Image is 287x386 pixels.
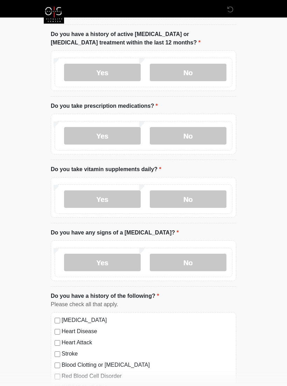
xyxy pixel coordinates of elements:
input: Red Blood Cell Disorder [55,374,60,380]
label: Yes [64,64,141,82]
label: Do you take vitamin supplements daily? [51,166,161,174]
label: Heart Disease [62,328,232,336]
input: Blood Clotting or [MEDICAL_DATA] [55,363,60,369]
label: No [150,254,226,272]
label: Yes [64,127,141,145]
label: Stroke [62,350,232,358]
img: OneSource Vitality Logo [44,5,64,24]
div: Please check all that apply. [51,301,236,309]
label: Do you have a history of the following? [51,292,159,301]
label: Yes [64,254,141,272]
label: Red Blood Cell Disorder [62,372,232,381]
input: Heart Attack [55,341,60,346]
label: Blood Clotting or [MEDICAL_DATA] [62,361,232,370]
label: Heart Attack [62,339,232,347]
label: Do you take prescription medications? [51,102,158,111]
input: [MEDICAL_DATA] [55,318,60,324]
label: Yes [64,191,141,208]
label: No [150,191,226,208]
label: Do you have any signs of a [MEDICAL_DATA]? [51,229,179,237]
input: Stroke [55,352,60,357]
input: Heart Disease [55,329,60,335]
label: Do you have a history of active [MEDICAL_DATA] or [MEDICAL_DATA] treatment within the last 12 mon... [51,30,236,47]
label: [MEDICAL_DATA] [62,316,232,325]
label: No [150,127,226,145]
label: No [150,64,226,82]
